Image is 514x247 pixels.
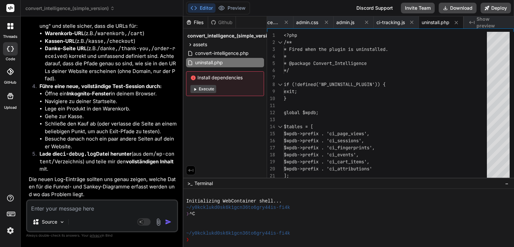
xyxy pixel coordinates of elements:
[422,19,449,26] span: uninstall.php
[439,3,477,13] button: Download
[45,98,177,105] li: Navigiere zu deiner Startseite.
[352,3,397,13] div: Discord Support
[505,180,509,187] span: −
[504,178,510,189] button: −
[45,45,177,83] li: (z.B. ) korrekt und umfassend definiert sind. Achte darauf, dass die Pfade genau so sind, wie sie...
[189,211,195,217] span: ^C
[267,95,275,102] div: 10
[29,176,177,198] p: Die neuen Log-Einträge sollten uns genau zeigen, welche Daten für die Funnel- und Sankey-Diagramm...
[194,49,249,57] span: convert-intelligence.php
[376,19,405,26] span: ci-tracking.js
[183,19,208,26] div: Files
[276,39,284,46] div: Click to collapse the range.
[190,85,216,93] button: Execute
[3,34,17,39] label: threads
[45,45,175,60] code: /danke,/thank-you,/order-received
[4,105,17,110] label: Upload
[190,74,260,81] span: Install dependencies
[267,102,275,109] div: 11
[284,88,297,94] span: exit;
[187,180,192,187] span: >_
[267,172,275,179] div: 21
[284,131,369,137] span: $wpdb->prefix . 'ci_page_views',
[336,19,354,26] span: admin.js
[267,123,275,130] div: 14
[194,180,213,187] span: Terminal
[90,233,102,237] span: privacy
[284,159,369,165] span: $wpdb->prefix . 'ci_cart_items',
[45,37,177,45] li: (z.B. )
[42,219,57,225] p: Source
[94,30,143,37] code: /warenkorb,/cart
[26,232,178,239] p: Always double-check its answers. Your in Bind
[45,38,75,44] strong: Kassen-URL
[4,80,16,85] label: GitHub
[155,218,162,226] img: attachment
[284,81,385,87] span: if (!defined('WP_UNINSTALL_PLUGIN')) {
[284,138,364,144] span: $wpdb->prefix . 'ci_sessions',
[60,151,96,157] code: ci-debug.log
[45,30,177,37] li: (z.B. )
[267,158,275,165] div: 19
[67,90,111,97] strong: Inkognito-Fenster
[477,16,509,29] span: Show preview
[45,30,84,36] strong: Warenkorb-URL
[267,60,275,67] div: 5
[208,19,236,26] div: Github
[45,113,177,120] li: Gehe zur Kasse.
[165,219,172,225] img: icon
[284,145,375,151] span: $wpdb->prefix . 'ci_fingerprints',
[193,41,207,48] span: assets
[45,120,177,135] li: Schließe den Kauf ab (oder verlasse die Seite an einem beliebigen Punkt, um auch Exit-Pfade zu te...
[188,3,216,13] button: Editor
[45,105,177,113] li: Lege ein Produkt in den Warenkorb.
[216,3,248,13] button: Preview
[296,19,318,26] span: admin.css
[284,109,319,115] span: global $wpdb;
[267,144,275,151] div: 17
[267,130,275,137] div: 15
[267,81,275,88] div: 8
[267,151,275,158] div: 18
[284,152,359,158] span: $wpdb->prefix . 'ci_events',
[186,230,290,237] span: ~/y0kcklukd0sk6k1gcn36to6gry44is-fi4k
[267,74,275,81] div: 7
[25,5,115,12] span: convert_intelligence_(simple_version)
[267,32,275,39] div: 1
[186,237,189,243] span: ❯
[39,151,132,157] strong: Lade die Datei herunter
[267,67,275,74] div: 6
[126,158,174,165] strong: vollständigen Inhalt
[45,45,87,52] strong: Danke-Seite URL
[186,204,290,211] span: ~/y0kcklukd0sk6k1gcn36to6gry44is-fi4k
[284,123,313,130] span: $tables = [
[284,173,289,179] span: ];
[284,46,388,52] span: * Fired when the plugin is uninstalled.
[284,32,297,38] span: <?php
[34,150,177,173] li: (aus dem Verzeichnis) und teile mir den mit.
[276,123,284,130] div: Click to collapse the range.
[267,116,275,123] div: 13
[267,53,275,60] div: 4
[267,137,275,144] div: 16
[284,166,372,172] span: $wpdb->prefix . 'ci_attributions'
[284,60,367,66] span: * @package Convert_Intelligence
[267,46,275,53] div: 3
[267,109,275,116] div: 12
[401,3,435,13] button: Invite Team
[85,38,134,45] code: /kasse,/checkout
[45,135,177,150] li: Besuche danach noch ein paar andere Seiten auf deiner Website.
[59,219,65,225] img: Pick Models
[6,56,15,62] label: code
[39,83,162,89] strong: Führe eine neue, vollständige Test-Session durch:
[284,95,286,101] span: }
[39,151,174,165] code: /wp-content/
[267,165,275,172] div: 20
[186,211,189,217] span: ❯
[481,3,511,13] button: Deploy
[187,32,275,39] span: convert_intelligence_(simple_version)
[186,198,281,204] span: Initializing WebContainer shell...
[267,88,275,95] div: 9
[45,90,177,98] li: Öffne ein in deinem Browser.
[276,81,284,88] div: Click to collapse the range.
